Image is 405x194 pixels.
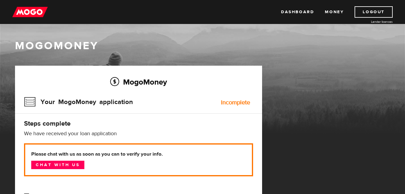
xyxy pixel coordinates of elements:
a: Lender licences [348,19,393,24]
a: Money [325,6,344,18]
p: We have received your loan application [24,130,253,137]
h4: Steps complete [24,119,253,128]
h3: Your MogoMoney application [24,94,133,110]
a: Chat with us [31,161,84,169]
h2: MogoMoney [24,76,253,88]
a: Logout [355,6,393,18]
img: mogo_logo-11ee424be714fa7cbb0f0f49df9e16ec.png [12,6,48,18]
div: Incomplete [221,100,250,106]
a: Dashboard [281,6,314,18]
b: Please chat with us as soon as you can to verify your info. [31,151,246,158]
h1: MogoMoney [15,40,390,52]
